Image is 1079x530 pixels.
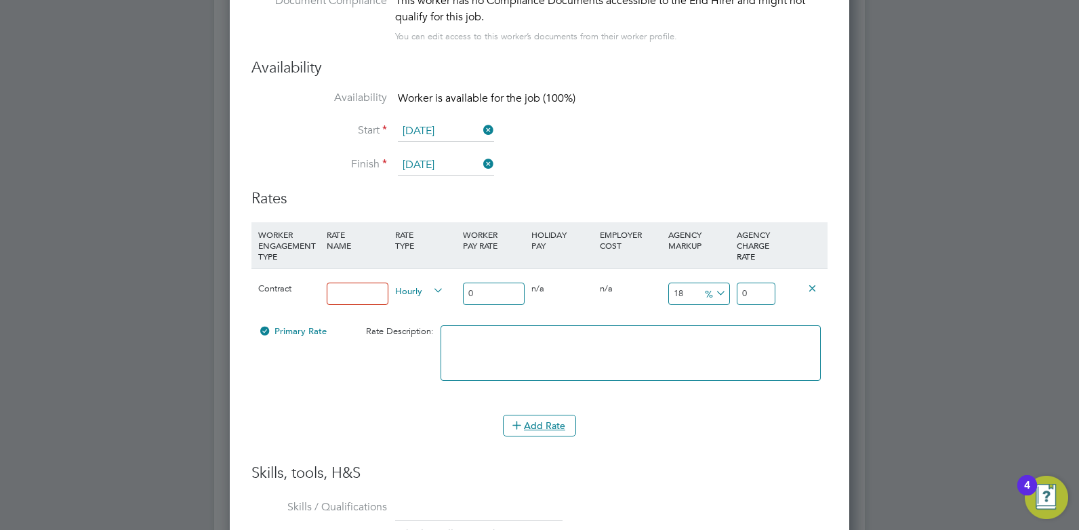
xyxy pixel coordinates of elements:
[251,464,828,483] h3: Skills, tools, H&S
[398,155,494,176] input: Select one
[460,222,528,258] div: WORKER PAY RATE
[258,283,291,294] span: Contract
[251,58,828,78] h3: Availability
[700,285,728,300] span: %
[255,222,323,268] div: WORKER ENGAGEMENT TYPE
[733,222,779,268] div: AGENCY CHARGE RATE
[596,222,665,258] div: EMPLOYER COST
[323,222,392,258] div: RATE NAME
[398,91,575,105] span: Worker is available for the job (100%)
[251,500,387,514] label: Skills / Qualifications
[251,91,387,105] label: Availability
[395,28,677,45] div: You can edit access to this worker’s documents from their worker profile.
[398,121,494,142] input: Select one
[251,123,387,138] label: Start
[258,325,327,337] span: Primary Rate
[503,415,576,436] button: Add Rate
[531,283,544,294] span: n/a
[251,189,828,209] h3: Rates
[366,325,434,337] span: Rate Description:
[528,222,596,258] div: HOLIDAY PAY
[251,157,387,171] label: Finish
[600,283,613,294] span: n/a
[395,283,444,298] span: Hourly
[665,222,733,258] div: AGENCY MARKUP
[392,222,460,258] div: RATE TYPE
[1025,476,1068,519] button: Open Resource Center, 4 new notifications
[1024,485,1030,503] div: 4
